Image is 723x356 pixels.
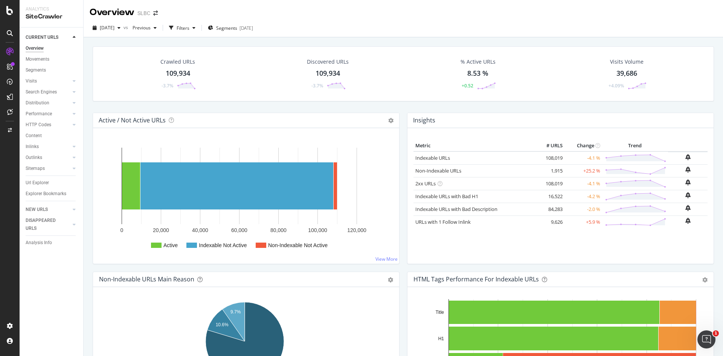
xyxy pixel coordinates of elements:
span: Previous [130,24,151,31]
div: Movements [26,55,49,63]
div: % Active URLs [461,58,496,66]
iframe: Intercom live chat [697,330,715,348]
div: Sitemaps [26,165,45,173]
div: +0.52 [462,83,473,89]
a: Indexable URLs [415,154,450,161]
a: Visits [26,77,70,85]
a: Sitemaps [26,165,70,173]
div: Visits Volume [610,58,644,66]
text: 40,000 [192,227,208,233]
span: vs [124,24,130,31]
a: DISAPPEARED URLS [26,217,70,232]
td: -2.0 % [564,203,602,215]
div: Outlinks [26,154,42,162]
div: Url Explorer [26,179,49,187]
div: 8.53 % [467,69,488,78]
div: HTML Tags Performance for Indexable URLs [413,275,539,283]
span: Segments [216,25,237,31]
div: gear [702,277,708,283]
div: Analysis Info [26,239,52,247]
div: Analytics [26,6,77,12]
a: Movements [26,55,78,63]
a: Explorer Bookmarks [26,190,78,198]
div: DISAPPEARED URLS [26,217,64,232]
div: Overview [26,44,44,52]
div: 39,686 [616,69,637,78]
div: NEW URLS [26,206,48,214]
div: bell-plus [685,167,691,173]
div: CURRENT URLS [26,34,58,41]
div: bell-plus [685,154,691,160]
div: Inlinks [26,143,39,151]
a: Outlinks [26,154,70,162]
td: 1,915 [534,164,564,177]
div: Non-Indexable URLs Main Reason [99,275,194,283]
text: Title [436,310,444,315]
button: [DATE] [90,22,124,34]
text: 120,000 [347,227,366,233]
div: [DATE] [239,25,253,31]
a: 2xx URLs [415,180,436,187]
a: Segments [26,66,78,74]
div: -3.7% [162,83,173,89]
td: -4.2 % [564,190,602,203]
a: View More [375,256,398,262]
div: Filters [177,25,189,31]
button: Previous [130,22,160,34]
div: SiteCrawler [26,12,77,21]
div: bell-plus [685,192,691,198]
a: Url Explorer [26,179,78,187]
text: 100,000 [308,227,327,233]
span: 1 [713,330,719,336]
td: +25.2 % [564,164,602,177]
div: 109,934 [166,69,190,78]
a: Inlinks [26,143,70,151]
th: # URLS [534,140,564,151]
div: Overview [90,6,134,19]
span: 2025 Sep. 20th [100,24,114,31]
a: Analysis Info [26,239,78,247]
div: Distribution [26,99,49,107]
text: Non-Indexable Not Active [268,242,328,248]
a: CURRENT URLS [26,34,70,41]
a: Performance [26,110,70,118]
td: 84,283 [534,203,564,215]
div: Visits [26,77,37,85]
th: Trend [602,140,668,151]
a: NEW URLS [26,206,70,214]
div: +4.09% [609,83,624,89]
text: 0 [120,227,124,233]
div: Discovered URLs [307,58,349,66]
th: Metric [413,140,534,151]
div: bell-plus [685,218,691,224]
a: Indexable URLs with Bad H1 [415,193,478,200]
div: Performance [26,110,52,118]
div: SLBC [137,9,150,17]
a: Indexable URLs with Bad Description [415,206,497,212]
text: Indexable Not Active [199,242,247,248]
button: Segments[DATE] [205,22,256,34]
th: Change [564,140,602,151]
text: 9.7% [230,309,241,315]
a: Non-Indexable URLs [415,167,461,174]
td: 108,019 [534,151,564,165]
a: HTTP Codes [26,121,70,129]
a: Overview [26,44,78,52]
text: 20,000 [153,227,169,233]
div: -3.7% [311,83,323,89]
div: gear [388,277,393,283]
h4: Active / Not Active URLs [99,115,166,125]
h4: Insights [413,115,435,125]
svg: A chart. [99,140,393,258]
div: arrow-right-arrow-left [153,11,158,16]
div: Content [26,132,42,140]
a: Search Engines [26,88,70,96]
div: HTTP Codes [26,121,51,129]
a: Distribution [26,99,70,107]
td: 108,019 [534,177,564,190]
text: 60,000 [231,227,247,233]
div: 109,934 [316,69,340,78]
div: Crawled URLs [160,58,195,66]
td: +5.9 % [564,215,602,228]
